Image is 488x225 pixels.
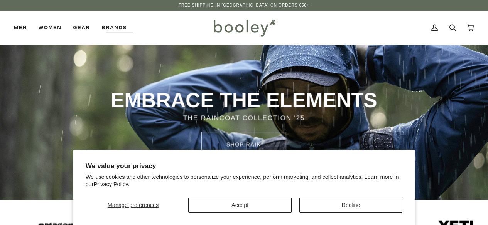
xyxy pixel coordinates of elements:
h2: We value your privacy [86,162,403,170]
span: Gear [73,24,90,32]
a: Women [33,11,67,45]
button: Manage preferences [86,198,181,213]
span: Men [14,24,27,32]
p: EMBRACE THE ELEMENTS [104,88,384,113]
p: THE RAINCOAT COLLECTION '25 [104,113,384,123]
img: Booley [210,17,278,39]
a: Privacy Policy. [94,181,130,187]
p: Free Shipping in [GEOGRAPHIC_DATA] on Orders €50+ [179,2,309,8]
button: Accept [188,198,291,213]
a: Men [14,11,33,45]
span: Brands [101,24,127,32]
a: Gear [67,11,96,45]
p: We use cookies and other technologies to personalize your experience, perform marketing, and coll... [86,173,403,188]
a: SHOP rain [201,132,286,157]
button: Decline [299,198,402,213]
span: Manage preferences [108,202,159,208]
a: Brands [96,11,132,45]
span: Women [39,24,61,32]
